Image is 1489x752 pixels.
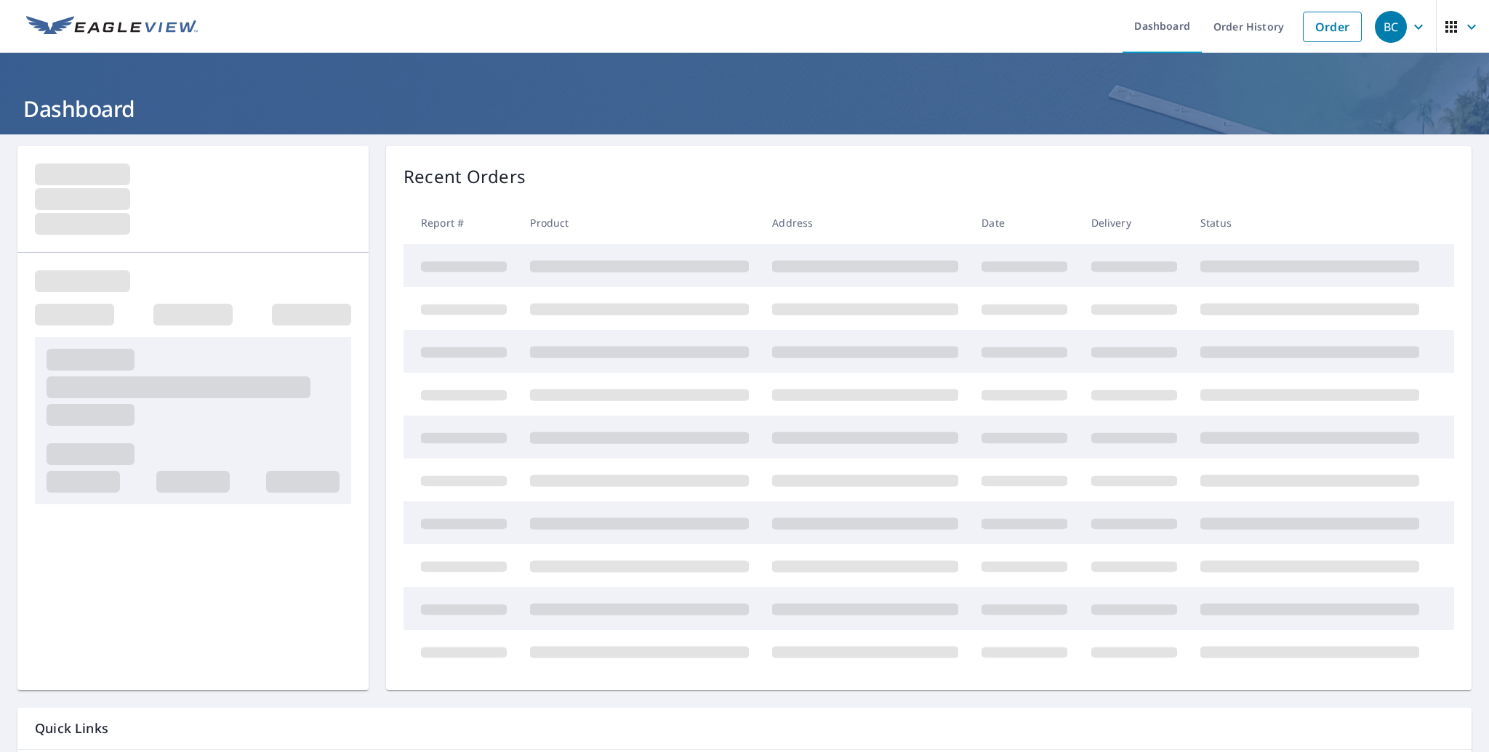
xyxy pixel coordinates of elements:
[1303,12,1362,42] a: Order
[518,201,760,244] th: Product
[760,201,970,244] th: Address
[1375,11,1407,43] div: BC
[35,719,1454,737] p: Quick Links
[1189,201,1431,244] th: Status
[17,94,1472,124] h1: Dashboard
[1080,201,1189,244] th: Delivery
[970,201,1079,244] th: Date
[26,16,198,38] img: EV Logo
[404,163,526,190] p: Recent Orders
[404,201,518,244] th: Report #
